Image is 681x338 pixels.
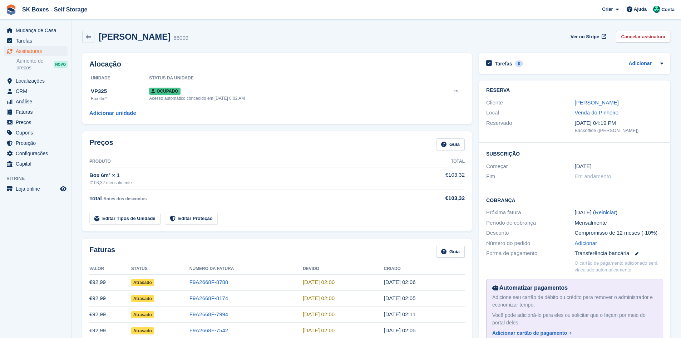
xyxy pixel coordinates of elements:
[571,33,599,40] span: Ver no Stripe
[16,58,54,71] span: Aumento de preços
[189,295,228,301] a: F9A2668F-8174
[486,172,574,181] div: Fim
[149,95,422,102] div: Acesso automático concedido em [DATE] 6:02 AM
[436,138,465,150] a: Guia
[4,117,68,127] a: menu
[89,156,415,167] th: Produto
[189,279,228,285] a: F9A2668F-8788
[189,263,303,275] th: Número da fatura
[149,73,422,84] th: Status da unidade
[89,73,149,84] th: Unidade
[165,213,218,225] a: Editar Proteção
[89,274,131,290] td: €92,99
[19,4,90,15] a: SK Boxes - Self Storage
[16,25,59,35] span: Mudança de Casa
[575,229,663,237] div: Compromisso de 12 meses (-10%)
[189,311,228,317] a: F9A2668F-7994
[415,194,465,202] div: €103,32
[16,128,59,138] span: Cupons
[6,4,16,15] img: stora-icon-8386f47178a22dfd0bd8f6a31ec36ba5ce8667c1dd55bd0f319d3a0aa187defe.svg
[303,279,335,285] time: 2025-09-02 01:00:00 UTC
[16,57,68,72] a: Aumento de preços NOVO
[4,138,68,148] a: menu
[4,86,68,96] a: menu
[4,128,68,138] a: menu
[486,196,663,204] h2: Cobrança
[595,209,616,215] a: Reiniciar
[486,150,663,157] h2: Subscrição
[89,195,102,201] span: Total
[303,311,335,317] time: 2025-07-02 01:00:00 UTC
[602,6,613,13] span: Criar
[16,86,59,96] span: CRM
[575,249,663,258] div: Transferência bancária
[4,46,68,56] a: menu
[131,295,154,302] span: Atrasado
[4,97,68,107] a: menu
[634,6,647,13] span: Ajuda
[89,180,415,186] div: €103,32 mensalmente
[91,87,149,95] div: VP325
[575,127,663,134] div: Backoffice ([PERSON_NAME])
[515,60,523,67] div: 0
[384,327,416,333] time: 2025-06-01 01:05:37 UTC
[131,279,154,286] span: Atrasado
[89,290,131,307] td: €92,99
[575,162,592,171] time: 2025-01-01 01:00:00 UTC
[91,95,149,102] div: Box 6m²
[303,263,384,275] th: Devido
[384,295,416,301] time: 2025-08-01 01:05:44 UTC
[415,167,465,190] td: €103,32
[384,263,465,275] th: Criado
[568,31,607,43] a: Ver no Stripe
[16,117,59,127] span: Preços
[89,109,136,117] a: Adicionar unidade
[653,6,660,13] img: SK Boxes - Comercial
[54,61,68,68] div: NOVO
[486,109,574,117] div: Local
[173,34,188,42] div: 66009
[59,185,68,193] a: Loja de pré-visualização
[189,327,228,333] a: F9A2668F-7542
[131,311,154,318] span: Atrasado
[575,239,597,248] a: Adicionar
[4,148,68,158] a: menu
[486,99,574,107] div: Cliente
[436,246,465,258] a: Guia
[4,25,68,35] a: menu
[384,279,416,285] time: 2025-09-01 01:06:33 UTC
[492,312,657,327] div: Você pode adicioná-lo para eles ou solicitar que o façam por meio do portal deles.
[89,263,131,275] th: Valor
[492,284,657,292] div: Automatizar pagamentos
[16,46,59,56] span: Assinaturas
[89,138,113,150] h2: Preços
[99,32,171,41] h2: [PERSON_NAME]
[492,329,567,337] div: Adicionar cartão de pagamento
[575,219,663,227] div: Mensalmente
[103,196,147,201] span: Antes dos descontos
[575,119,663,127] div: [DATE] 04:19 PM
[575,99,619,106] a: [PERSON_NAME]
[16,138,59,148] span: Proteção
[131,327,154,334] span: Atrasado
[492,294,657,309] div: Adicione seu cartão de débito ou crédito para remover o administrador e economizar tempo.
[628,60,652,68] a: Adicionar
[4,76,68,86] a: menu
[89,246,115,258] h2: Faturas
[486,162,574,171] div: Começar
[89,213,161,225] a: Editar Tipos de Unidade
[415,156,465,167] th: Total
[16,148,59,158] span: Configurações
[575,209,663,217] div: [DATE] ( )
[384,311,416,317] time: 2025-07-01 01:11:20 UTC
[16,97,59,107] span: Análise
[486,88,663,93] h2: Reserva
[89,171,415,180] div: Box 6m² × 1
[131,263,189,275] th: Status
[89,307,131,323] td: €92,99
[4,36,68,46] a: menu
[492,329,654,337] a: Adicionar cartão de pagamento
[4,159,68,169] a: menu
[486,119,574,134] div: Reservado
[575,109,619,116] a: Venda do Pinheiro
